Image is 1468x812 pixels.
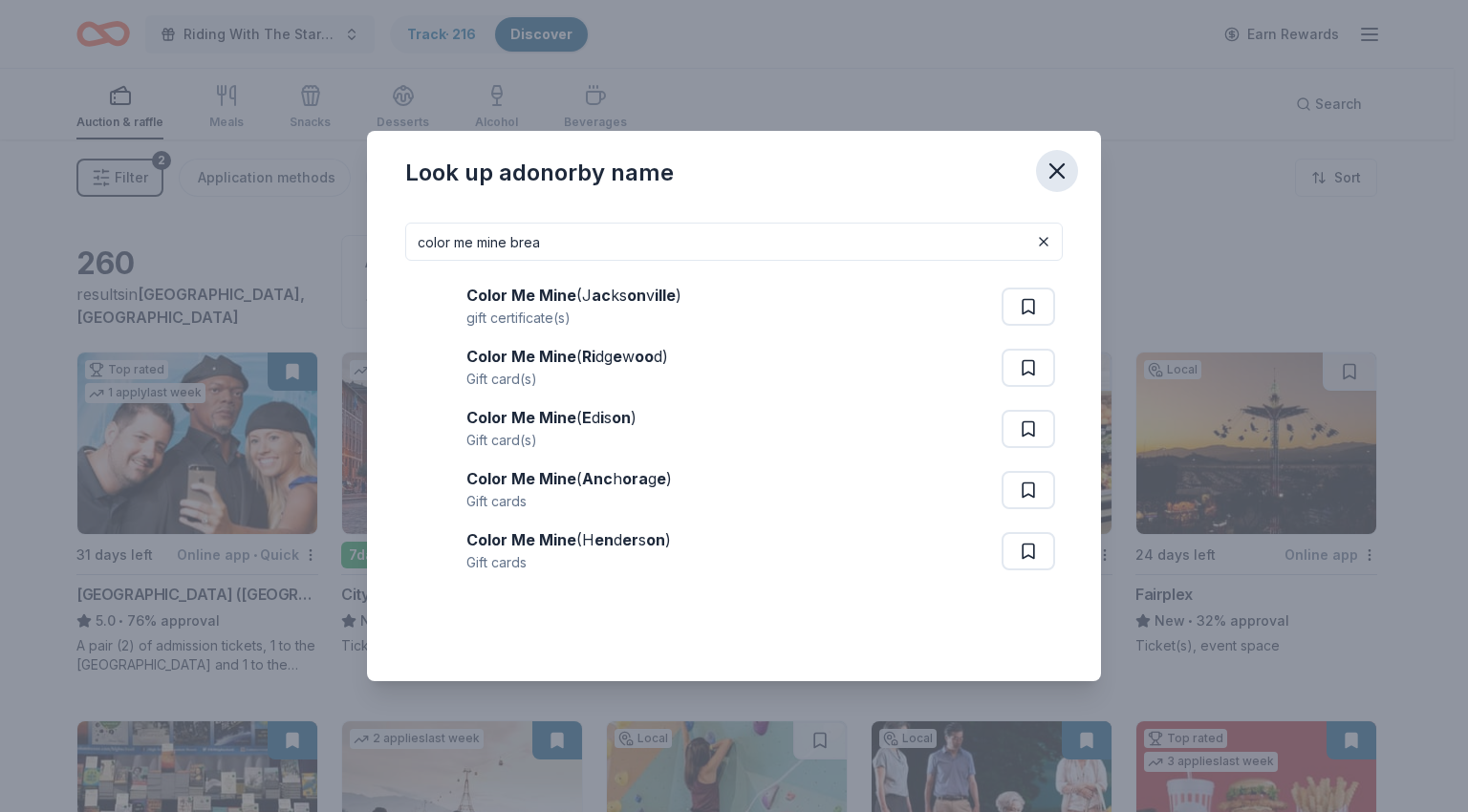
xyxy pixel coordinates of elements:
strong: en [594,530,614,549]
div: Look up a donor by name [405,158,674,188]
div: Gift cards [466,490,672,513]
strong: ora [622,469,648,488]
div: (H d s ) [466,528,671,551]
strong: on [646,530,665,549]
div: gift certificate(s) [466,307,681,330]
div: (J ks v ) [466,284,681,307]
div: ( dg w d) [466,345,668,368]
strong: Color Me Mine [466,286,576,305]
strong: Color Me Mine [466,530,576,549]
strong: on [612,408,631,427]
img: Image for Color Me Mine (Jacksonville) [413,284,459,330]
div: Gift card(s) [466,368,668,391]
strong: Ri [582,347,595,366]
strong: Anc [582,469,613,488]
img: Image for Color Me Mine (Edison) [413,406,459,452]
strong: e [657,469,666,488]
strong: Color Me Mine [466,469,576,488]
img: Image for Color Me Mine (Henderson) [413,528,459,574]
div: ( h g ) [466,467,672,490]
img: Image for Color Me Mine (Ridgewood) [413,345,459,391]
div: Gift card(s) [466,429,637,452]
strong: er [622,530,638,549]
input: Search [405,223,1063,261]
strong: oo [635,347,654,366]
strong: E [582,408,592,427]
strong: i [600,408,604,427]
strong: Color Me Mine [466,408,576,427]
strong: ac [592,286,611,305]
div: ( d s ) [466,406,637,429]
div: Gift cards [466,551,671,574]
strong: ille [655,286,676,305]
strong: e [613,347,622,366]
strong: on [627,286,646,305]
strong: Color Me Mine [466,347,576,366]
img: Image for Color Me Mine (Anchorage) [413,467,459,513]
